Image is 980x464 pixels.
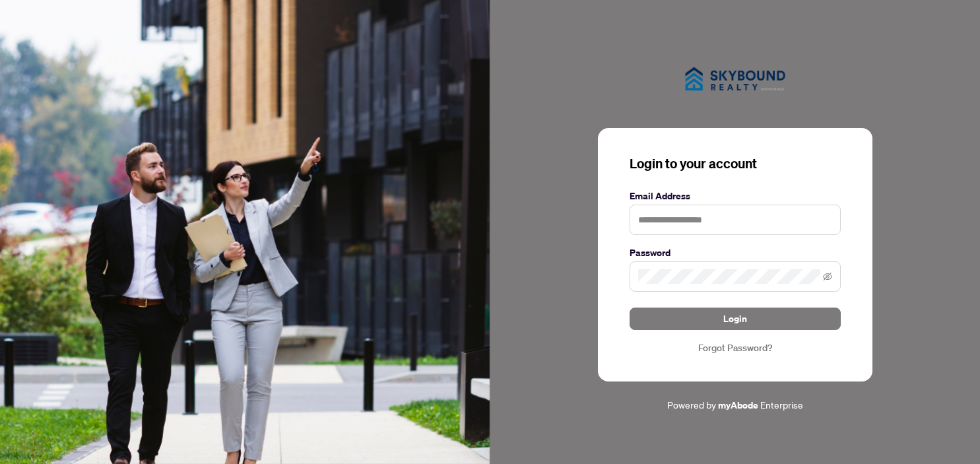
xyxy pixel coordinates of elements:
[723,308,747,329] span: Login
[667,399,716,411] span: Powered by
[760,399,803,411] span: Enterprise
[823,272,832,281] span: eye-invisible
[630,189,841,203] label: Email Address
[669,51,801,106] img: ma-logo
[630,341,841,355] a: Forgot Password?
[630,308,841,330] button: Login
[630,154,841,173] h3: Login to your account
[718,398,758,413] a: myAbode
[630,246,841,260] label: Password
